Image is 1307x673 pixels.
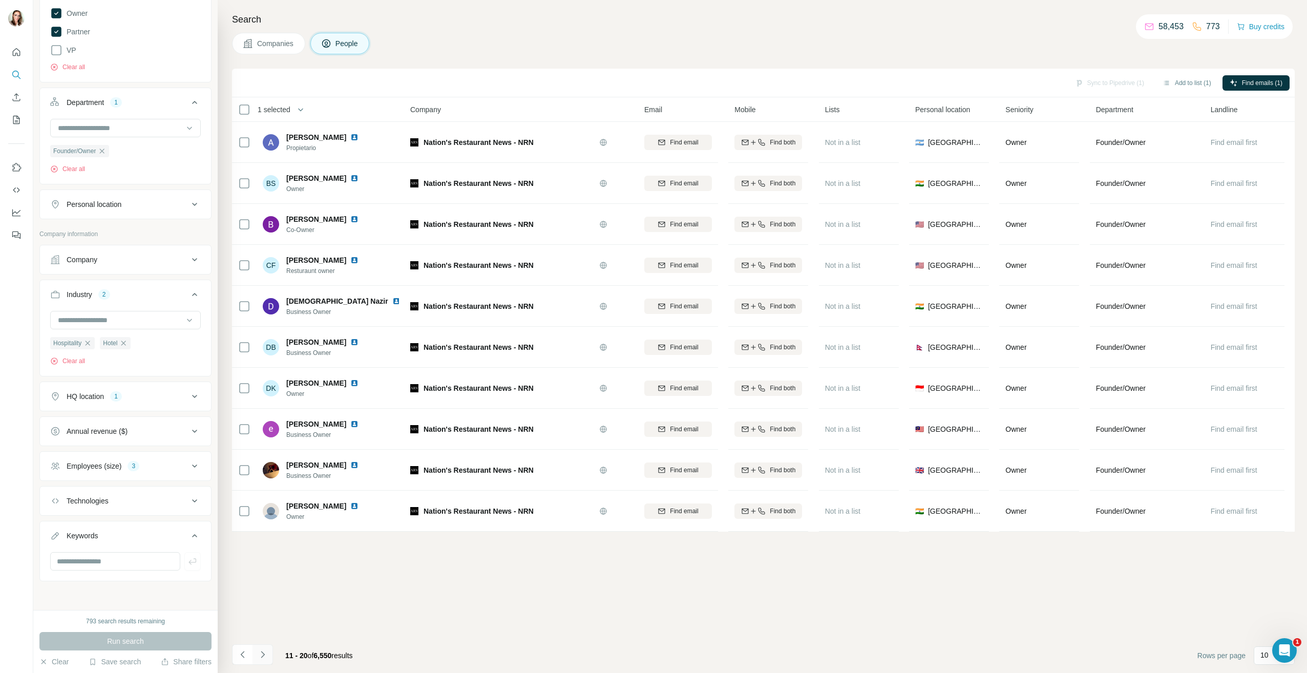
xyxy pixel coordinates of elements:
[286,143,371,153] span: Propietario
[8,203,25,222] button: Dashboard
[263,380,279,396] div: DK
[1272,638,1297,663] iframe: Intercom live chat
[40,90,211,119] button: Department1
[1005,138,1026,146] span: Owner
[67,97,104,108] div: Department
[1211,104,1238,115] span: Landline
[67,289,92,300] div: Industry
[644,340,712,355] button: Find email
[1242,78,1282,88] span: Find emails (1)
[928,219,983,229] span: [GEOGRAPHIC_DATA]
[1096,342,1146,352] span: Founder/Owner
[670,138,698,147] span: Find email
[825,104,840,115] span: Lists
[670,507,698,516] span: Find email
[1096,219,1146,229] span: Founder/Owner
[40,523,211,552] button: Keywords
[915,260,924,270] span: 🇺🇸
[928,178,983,188] span: [GEOGRAPHIC_DATA]
[825,138,860,146] span: Not in a list
[40,192,211,217] button: Personal location
[644,176,712,191] button: Find email
[67,426,128,436] div: Annual revenue ($)
[1158,20,1184,33] p: 58,453
[670,220,698,229] span: Find email
[286,471,371,480] span: Business Owner
[424,425,534,433] span: Nation's Restaurant News - NRN
[1096,424,1146,434] span: Founder/Owner
[410,384,418,392] img: Logo of Nation's Restaurant News - NRN
[286,296,388,306] span: [DEMOGRAPHIC_DATA] Nazir
[928,506,983,516] span: [GEOGRAPHIC_DATA]
[1005,343,1026,351] span: Owner
[644,258,712,273] button: Find email
[335,38,359,49] span: People
[1096,260,1146,270] span: Founder/Owner
[825,343,860,351] span: Not in a list
[50,62,85,72] button: Clear all
[915,506,924,516] span: 🇮🇳
[1005,302,1026,310] span: Owner
[734,462,802,478] button: Find both
[67,199,121,209] div: Personal location
[110,392,122,401] div: 1
[8,158,25,177] button: Use Surfe on LinkedIn
[286,430,371,439] span: Business Owner
[410,425,418,433] img: Logo of Nation's Restaurant News - NRN
[410,343,418,351] img: Logo of Nation's Restaurant News - NRN
[410,138,418,146] img: Logo of Nation's Restaurant News - NRN
[1096,506,1146,516] span: Founder/Owner
[1155,75,1218,91] button: Add to list (1)
[161,657,212,667] button: Share filters
[67,255,97,265] div: Company
[86,617,165,626] div: 793 search results remaining
[1197,650,1246,661] span: Rows per page
[734,340,802,355] button: Find both
[8,43,25,61] button: Quick start
[734,422,802,437] button: Find both
[1005,507,1026,515] span: Owner
[350,338,359,346] img: LinkedIn logo
[263,298,279,314] img: Avatar
[263,421,279,437] img: Avatar
[825,220,860,228] span: Not in a list
[89,657,141,667] button: Save search
[644,217,712,232] button: Find email
[770,179,795,188] span: Find both
[424,179,534,187] span: Nation's Restaurant News - NRN
[263,216,279,233] img: Avatar
[1096,178,1146,188] span: Founder/Owner
[915,465,924,475] span: 🇬🇧
[263,175,279,192] div: BS
[644,135,712,150] button: Find email
[670,343,698,352] span: Find email
[410,261,418,269] img: Logo of Nation's Restaurant News - NRN
[734,135,802,150] button: Find both
[263,134,279,151] img: Avatar
[313,651,331,660] span: 6,550
[350,379,359,387] img: LinkedIn logo
[1005,425,1026,433] span: Owner
[1005,261,1026,269] span: Owner
[40,419,211,444] button: Annual revenue ($)
[286,512,371,521] span: Owner
[770,384,795,393] span: Find both
[1206,20,1220,33] p: 773
[915,383,924,393] span: 🇮🇩
[1211,425,1257,433] span: Find email first
[350,133,359,141] img: LinkedIn logo
[734,258,802,273] button: Find both
[67,461,121,471] div: Employees (size)
[424,384,534,392] span: Nation's Restaurant News - NRN
[103,339,117,348] span: Hotel
[39,657,69,667] button: Clear
[286,307,399,317] span: Business Owner
[8,88,25,107] button: Enrich CSV
[825,507,860,515] span: Not in a list
[286,132,346,142] span: [PERSON_NAME]
[50,164,85,174] button: Clear all
[110,98,122,107] div: 1
[128,461,139,471] div: 3
[40,247,211,272] button: Company
[286,337,346,347] span: [PERSON_NAME]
